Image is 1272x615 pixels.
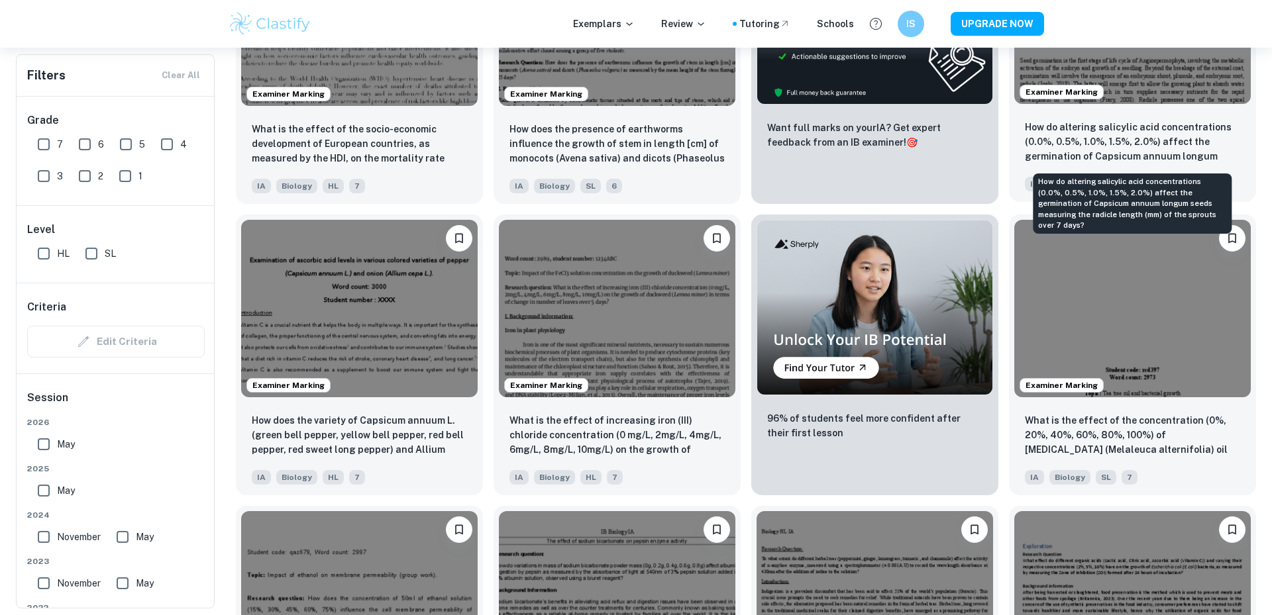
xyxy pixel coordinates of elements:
[180,137,187,152] span: 4
[580,179,601,193] span: SL
[1020,379,1103,391] span: Examiner Marking
[739,17,790,31] a: Tutoring
[57,246,70,261] span: HL
[509,122,725,167] p: How does the presence of earthworms influence the growth of stem in length [cm] of monocots (Aven...
[27,113,205,128] h6: Grade
[865,13,887,35] button: Help and Feedback
[349,179,365,193] span: 7
[27,555,205,567] span: 2023
[1025,120,1240,165] p: How do altering salicylic acid concentrations (0.0%, 0.5%, 1.0%, 1.5%, 2.0%) affect the germinati...
[505,379,588,391] span: Examiner Marking
[1219,225,1245,252] button: Bookmark
[247,88,330,100] span: Examiner Marking
[1122,470,1138,485] span: 7
[1025,470,1044,485] span: IA
[228,11,312,37] img: Clastify logo
[252,470,271,485] span: IA
[252,413,467,458] p: How does the variety of Capsicum annuum L. (green bell pepper, yellow bell pepper, red bell peppe...
[98,137,104,152] span: 6
[1020,86,1103,98] span: Examiner Marking
[1033,173,1232,234] div: How do altering salicylic acid concentrations (0.0%, 0.5%, 1.0%, 1.5%, 2.0%) affect the germinati...
[534,470,575,485] span: Biology
[1049,470,1090,485] span: Biology
[898,11,924,37] button: IS
[767,120,982,150] p: Want full marks on your IA ? Get expert feedback from an IB examiner!
[607,470,623,485] span: 7
[105,246,116,261] span: SL
[1009,214,1256,495] a: Examiner MarkingBookmarkWhat is the effect of the concentration (0%, 20%, 40%, 60%, 80%, 100%) of...
[534,179,575,193] span: Biology
[580,470,602,485] span: HL
[1025,413,1240,458] p: What is the effect of the concentration (0%, 20%, 40%, 60%, 80%, 100%) of tea tree (Melaleuca alt...
[906,137,918,148] span: 🎯
[138,169,142,183] span: 1
[139,137,145,152] span: 5
[57,437,75,451] span: May
[27,66,66,85] h6: Filters
[252,179,271,193] span: IA
[661,17,706,31] p: Review
[951,12,1044,36] button: UPGRADE NOW
[27,416,205,428] span: 2026
[509,413,725,458] p: What is the effect of increasing iron (III) chloride concentration (0 mg/L, 2mg/L, 4mg/L, 6mg/L, ...
[509,179,529,193] span: IA
[57,169,63,183] span: 3
[323,470,344,485] span: HL
[27,390,205,416] h6: Session
[606,179,622,193] span: 6
[757,220,993,396] img: Thumbnail
[446,225,472,252] button: Bookmark
[1219,516,1245,543] button: Bookmark
[27,463,205,475] span: 2025
[57,137,63,152] span: 7
[57,483,75,498] span: May
[323,179,344,193] span: HL
[505,88,588,100] span: Examiner Marking
[236,214,483,495] a: Examiner MarkingBookmarkHow does the variety of Capsicum annuum L. (green bell pepper, yellow bel...
[446,516,472,543] button: Bookmark
[573,17,635,31] p: Exemplars
[494,214,741,495] a: Examiner MarkingBookmarkWhat is the effect of increasing iron (III) chloride concentration (0 mg/...
[27,326,205,357] div: Criteria filters are unavailable when searching by topic
[27,602,205,614] span: 2022
[247,379,330,391] span: Examiner Marking
[499,220,735,397] img: Biology IA example thumbnail: What is the effect of increasing iron (I
[27,299,66,315] h6: Criteria
[276,470,317,485] span: Biology
[349,470,365,485] span: 7
[817,17,854,31] a: Schools
[1096,470,1116,485] span: SL
[904,17,919,31] h6: IS
[751,214,998,495] a: Thumbnail96% of students feel more confident after their first lesson
[704,225,730,252] button: Bookmark
[276,179,317,193] span: Biology
[241,220,478,397] img: Biology IA example thumbnail: How does the variety of Capsicum annuum
[1014,220,1251,397] img: Biology IA example thumbnail: What is the effect of the concentration
[136,576,154,591] span: May
[961,516,988,543] button: Bookmark
[136,530,154,544] span: May
[57,576,101,591] span: November
[767,411,982,440] p: 96% of students feel more confident after their first lesson
[1025,177,1044,191] span: IA
[98,169,103,183] span: 2
[252,122,467,167] p: What is the effect of the socio-economic development of European countries, as measured by the HD...
[57,530,101,544] span: November
[704,516,730,543] button: Bookmark
[509,470,529,485] span: IA
[27,509,205,521] span: 2024
[27,222,205,238] h6: Level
